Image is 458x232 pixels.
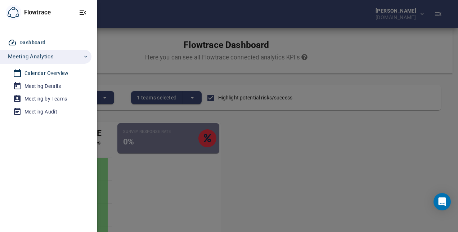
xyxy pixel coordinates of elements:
div: Meeting by Teams [24,94,67,103]
div: Dashboard [19,38,46,47]
div: Flowtrace [21,8,51,17]
div: Flowtrace Analytics [6,5,51,20]
button: Toggle Sidebar [74,4,91,21]
div: Open Intercom Messenger [434,193,451,210]
div: Meeting Audit [24,107,57,116]
button: Flowtrace Analytics [6,5,21,20]
div: Meeting Details [24,82,61,91]
span: Meeting Analytics [8,52,54,61]
div: Calendar Overview [24,69,69,78]
img: Flowtrace Analytics [8,7,19,18]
